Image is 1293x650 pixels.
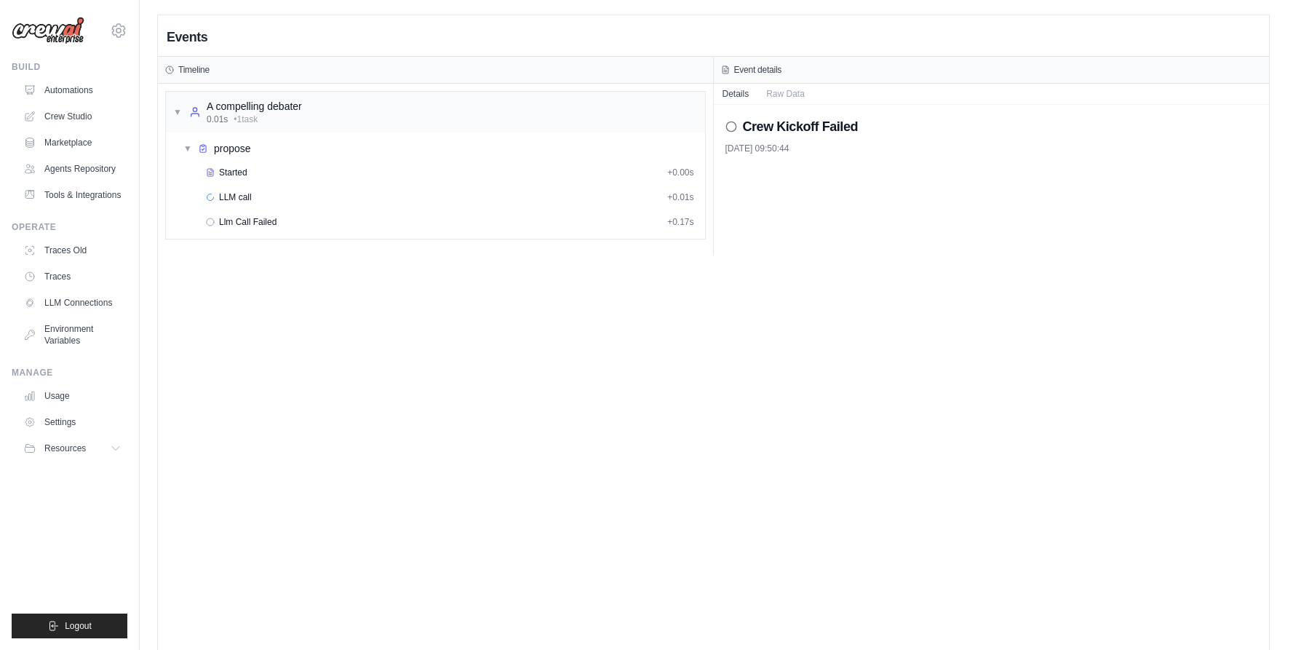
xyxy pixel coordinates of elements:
[183,143,192,154] span: ▼
[12,221,127,233] div: Operate
[178,64,210,76] h3: Timeline
[17,384,127,408] a: Usage
[207,99,302,114] div: A compelling debater
[17,437,127,460] button: Resources
[167,27,207,47] h2: Events
[725,143,1258,154] div: [DATE] 09:50:44
[219,167,247,178] span: Started
[17,291,127,314] a: LLM Connections
[173,106,182,118] span: ▼
[667,167,693,178] span: + 0.00s
[17,131,127,154] a: Marketplace
[12,17,84,44] img: Logo
[17,239,127,262] a: Traces Old
[734,64,782,76] h3: Event details
[65,620,92,632] span: Logout
[17,411,127,434] a: Settings
[757,84,813,104] button: Raw Data
[17,183,127,207] a: Tools & Integrations
[219,191,252,203] span: LLM call
[714,84,758,104] button: Details
[667,191,693,203] span: + 0.01s
[12,614,127,638] button: Logout
[12,61,127,73] div: Build
[743,116,859,137] h2: Crew Kickoff Failed
[17,265,127,288] a: Traces
[12,367,127,378] div: Manage
[219,216,276,228] span: Llm Call Failed
[17,105,127,128] a: Crew Studio
[234,114,258,125] span: • 1 task
[17,317,127,352] a: Environment Variables
[17,157,127,181] a: Agents Repository
[214,141,251,156] div: propose
[17,79,127,102] a: Automations
[44,443,86,454] span: Resources
[667,216,693,228] span: + 0.17s
[207,114,228,125] span: 0.01s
